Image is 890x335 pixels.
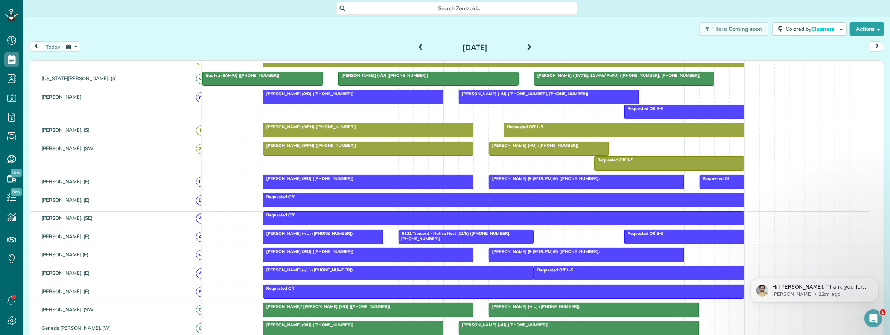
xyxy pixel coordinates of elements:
span: Requested Off 3-5 [624,106,664,111]
h2: [DATE] [428,43,522,52]
span: Requested Off [263,194,295,199]
span: [PERSON_NAME] (-/U) ([PHONE_NUMBER]) [338,73,429,78]
span: [PERSON_NAME] (9/U) ([PHONE_NUMBER]) [263,176,354,181]
span: [PERSON_NAME]. (SE) [40,215,94,221]
span: Genesis [PERSON_NAME]. (W) [40,325,112,331]
span: M( [196,250,206,260]
span: [PERSON_NAME]. (E) [40,233,91,239]
button: prev [29,41,43,52]
span: 9am [263,62,277,69]
button: Actions [850,22,884,36]
span: 11am [383,62,400,69]
span: Requested Off [263,212,295,218]
span: 4pm [685,62,698,69]
span: D( [196,195,206,206]
span: C( [196,305,206,315]
span: [PERSON_NAME]/ [PERSON_NAME] (9/U) ([PHONE_NUMBER]) [263,304,391,309]
span: New [11,169,22,177]
span: YC [196,92,206,102]
span: [PERSON_NAME] (9/U) ([PHONE_NUMBER]) [263,322,354,327]
span: [PERSON_NAME] (9/D) ([PHONE_NUMBER]) [263,91,354,96]
span: G( [196,323,206,333]
span: 6pm [805,62,818,69]
span: [PERSON_NAME] (9/PH) ([PHONE_NUMBER]) [263,124,357,129]
span: [PERSON_NAME] (9 (9/19: PM)/E) ([PHONE_NUMBER]) [488,176,601,181]
span: [PERSON_NAME] (9 (9/19: PM)/E) ([PHONE_NUMBER]) [488,249,601,254]
span: New [11,188,22,196]
span: P( [196,287,206,297]
span: [PERSON_NAME] (E) [40,251,90,257]
span: [PERSON_NAME] (-/U) ([PHONE_NUMBER]) [458,322,549,327]
span: 2pm [564,62,577,69]
span: Requested Off 3-5 [594,157,634,163]
span: [PERSON_NAME]. (E) [40,178,91,184]
iframe: Intercom notifications message [739,262,890,315]
span: Requested Off [699,176,732,181]
span: 12pm [444,62,460,69]
span: [PERSON_NAME] (-/U) ([PHONE_NUMBER], [PHONE_NUMBER]) [458,91,589,96]
span: Requested Off 3-5 [624,231,664,236]
span: [PERSON_NAME]. (SW) [40,145,96,151]
span: Z( [196,144,206,154]
span: [PERSON_NAME] (-/U) ([PHONE_NUMBER]) [263,267,353,273]
span: 1pm [504,62,517,69]
span: Filters: [712,26,727,32]
span: [PERSON_NAME]. (S) [40,127,91,133]
span: Requested Off [263,286,295,291]
span: Saatva (8AM/U) ([PHONE_NUMBER]) [202,73,280,78]
span: [PERSON_NAME]. (E) [40,270,91,276]
span: A( [196,232,206,242]
span: [PERSON_NAME] (-/ U) ([PHONE_NUMBER]) [488,304,580,309]
iframe: Intercom live chat [864,309,882,327]
span: I( [196,125,206,136]
button: Colored byCleaners [772,22,847,36]
span: Cleaners [811,26,835,32]
span: Requested Off 1-5 [534,267,574,273]
span: [US_STATE][PERSON_NAME]. (S) [40,75,118,81]
button: today [43,41,64,52]
span: Requested Off 1-5 [504,124,544,129]
span: [PERSON_NAME] ([DATE]: 11 AM// PM/U) ([PHONE_NUMBER], [PHONE_NUMBER]) [534,73,701,78]
span: [PERSON_NAME]. (E) [40,288,91,294]
span: Coming soon [729,26,762,32]
span: [PERSON_NAME]. (E) [40,197,91,203]
button: next [870,41,884,52]
span: A( [196,268,206,279]
span: [PERSON_NAME] (-/U) ([PHONE_NUMBER]) [488,143,579,148]
span: 8am [202,62,216,69]
span: V( [196,74,206,84]
span: 1 [880,309,886,315]
span: A( [196,213,206,224]
span: 3pm [624,62,637,69]
span: [PERSON_NAME] (-/U) ([PHONE_NUMBER]) [263,231,353,236]
span: 5pm [745,62,758,69]
span: [PERSON_NAME] (9/PH) ([PHONE_NUMBER]) [263,143,357,148]
span: Colored by [785,26,837,32]
span: [PERSON_NAME]. (SW) [40,306,96,312]
span: [PERSON_NAME] [40,94,83,100]
span: 6121 Tremont - Native Nest (11/E) ([PHONE_NUMBER], [PHONE_NUMBER]) [398,231,510,241]
span: [PERSON_NAME] (9/U) ([PHONE_NUMBER]) [263,249,354,254]
span: 10am [323,62,340,69]
span: L( [196,177,206,187]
